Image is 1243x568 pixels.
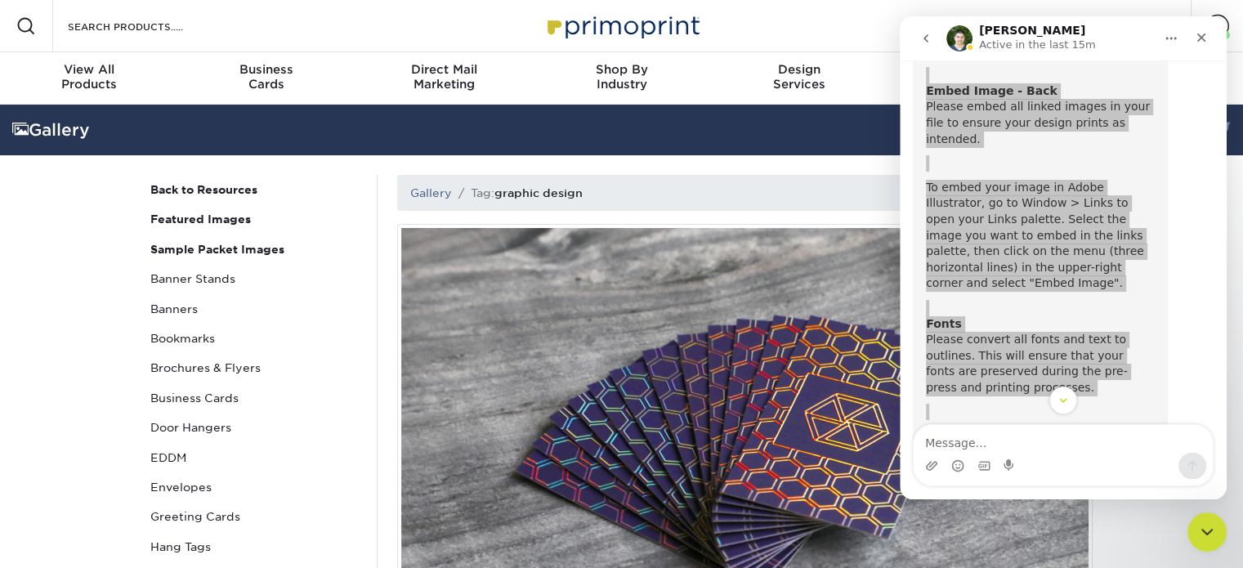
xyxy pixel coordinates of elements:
[355,62,533,77] span: Direct Mail
[144,413,364,442] a: Door Hangers
[144,324,364,353] a: Bookmarks
[410,186,452,199] a: Gallery
[279,436,306,463] button: Send a message…
[144,204,364,234] a: Featured Images
[533,62,710,77] span: Shop By
[1187,512,1227,552] iframe: Intercom live chat
[150,243,284,256] strong: Sample Packet Images
[26,284,255,380] div: Please convert all fonts and text to outlines. This will ensure that your fonts are preserved dur...
[144,353,364,382] a: Brochures & Flyers
[14,409,313,436] textarea: Message…
[78,443,91,456] button: Gif picker
[540,8,704,43] img: Primoprint
[888,52,1065,105] a: Resources& Templates
[26,68,158,81] b: Embed Image - Back
[144,502,364,531] a: Greeting Cards
[533,62,710,92] div: Industry
[150,212,251,226] strong: Featured Images
[144,294,364,324] a: Banners
[104,443,117,456] button: Start recording
[494,186,583,199] h1: graphic design
[888,62,1065,92] div: & Templates
[51,443,65,456] button: Emoji picker
[144,383,364,413] a: Business Cards
[900,16,1227,499] iframe: Intercom live chat
[452,185,583,201] li: Tag:
[144,532,364,561] a: Hang Tags
[150,370,177,398] button: Scroll to bottom
[144,472,364,502] a: Envelopes
[144,264,364,293] a: Banner Stands
[66,16,226,36] input: SEARCH PRODUCTS.....
[26,301,62,314] b: Fonts
[26,163,255,275] div: To embed your image in Adobe Illustrator, go to Window > Links to open your Links palette. Select...
[888,62,1065,77] span: Resources
[177,62,355,92] div: Cards
[144,175,364,204] a: Back to Resources
[144,235,364,264] a: Sample Packet Images
[26,51,255,131] div: Please embed all linked images in your file to ensure your design prints as intended.
[355,62,533,92] div: Marketing
[177,62,355,77] span: Business
[25,443,38,456] button: Upload attachment
[533,52,710,105] a: Shop ByIndustry
[355,52,533,105] a: Direct MailMarketing
[144,443,364,472] a: EDDM
[177,52,355,105] a: BusinessCards
[710,62,888,92] div: Services
[710,52,888,105] a: DesignServices
[710,62,888,77] span: Design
